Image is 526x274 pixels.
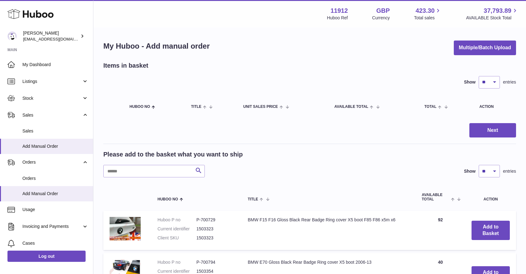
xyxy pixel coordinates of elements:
[242,211,416,250] td: BMW F15 F16 Gloss Black Rear Badge Ring cover X5 boot F85 F86 x5m x6
[376,7,390,15] strong: GBP
[372,15,390,21] div: Currency
[22,143,88,149] span: Add Manual Order
[22,207,88,213] span: Usage
[424,105,436,109] span: Total
[196,235,235,241] dd: 1503323
[22,79,82,84] span: Listings
[196,259,235,265] dd: P-700794
[7,31,17,41] img: info@carbonmyride.com
[103,61,148,70] h2: Items in basket
[103,150,243,159] h2: Please add to the basket what you want to ship
[22,128,88,134] span: Sales
[466,15,519,21] span: AVAILABLE Stock Total
[157,259,196,265] dt: Huboo P no
[464,79,476,85] label: Show
[414,7,442,21] a: 423.30 Total sales
[103,41,210,51] h1: My Huboo - Add manual order
[157,226,196,232] dt: Current identifier
[157,235,196,241] dt: Client SKU
[23,30,79,42] div: [PERSON_NAME]
[331,7,348,15] strong: 11912
[469,123,516,138] button: Next
[327,15,348,21] div: Huboo Ref
[22,175,88,181] span: Orders
[110,217,141,240] img: BMW F15 F16 Gloss Black Rear Badge Ring cover X5 boot F85 F86 x5m x6
[22,240,88,246] span: Cases
[248,197,258,201] span: Title
[479,105,510,109] div: Action
[157,217,196,223] dt: Huboo P no
[196,226,235,232] dd: 1503323
[243,105,278,109] span: Unit Sales Price
[472,221,510,240] button: Add to Basket
[7,251,86,262] a: Log out
[157,197,178,201] span: Huboo no
[196,217,235,223] dd: P-700729
[465,187,516,207] th: Action
[454,41,516,55] button: Multiple/Batch Upload
[22,191,88,197] span: Add Manual Order
[129,105,150,109] span: Huboo no
[464,168,476,174] label: Show
[23,36,92,41] span: [EMAIL_ADDRESS][DOMAIN_NAME]
[22,224,82,229] span: Invoicing and Payments
[503,79,516,85] span: entries
[416,7,434,15] span: 423.30
[22,159,82,165] span: Orders
[22,112,82,118] span: Sales
[191,105,201,109] span: Title
[22,62,88,68] span: My Dashboard
[22,95,82,101] span: Stock
[466,7,519,21] a: 37,793.89 AVAILABLE Stock Total
[414,15,442,21] span: Total sales
[503,168,516,174] span: entries
[416,211,465,250] td: 92
[334,105,368,109] span: AVAILABLE Total
[422,193,449,201] span: AVAILABLE Total
[484,7,511,15] span: 37,793.89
